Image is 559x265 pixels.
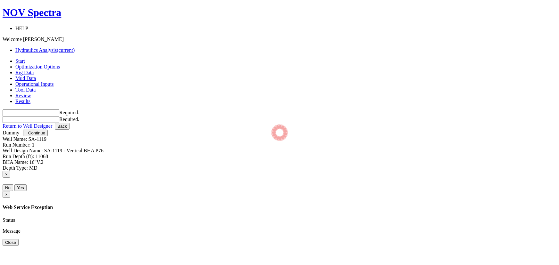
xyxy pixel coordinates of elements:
a: Rig Data [15,70,34,75]
label: Message [3,228,21,234]
button: Back [55,123,70,130]
a: Tool Data [15,87,36,92]
a: Optimization Options [15,64,60,69]
a: NOV Spectra [3,7,552,19]
button: Close [3,239,19,246]
label: Run Number: [3,142,31,148]
span: Required. [59,116,79,122]
span: Continue [28,131,45,135]
span: (current) [57,47,75,53]
button: No [3,184,13,191]
label: Status [3,217,15,223]
span: [PERSON_NAME] [23,36,64,42]
label: 16"V.2 [29,159,44,165]
span: Required. [59,110,79,115]
span: Welcome [3,36,22,42]
label: 1 [32,142,35,148]
label: SA-1119 - Vertical BHA P76 [44,148,103,153]
a: Results [15,99,30,104]
button: Close [3,171,10,178]
a: Review [15,93,31,98]
label: BHA Name: [3,159,28,165]
h4: Web Service Exception [3,205,552,210]
a: Return to Well Designer [3,123,52,129]
span: × [5,192,8,197]
span: × [5,172,8,177]
a: Dummy [3,130,19,135]
label: SA-1119 [28,136,46,142]
label: Run Depth (ft): [3,154,34,159]
button: Close [3,191,10,198]
label: MD [29,165,37,171]
a: Start [15,58,25,64]
span: HELP [15,26,28,31]
label: 11068 [36,154,48,159]
a: Operational Inputs [15,81,54,87]
button: Yes [14,184,27,191]
label: Depth Type: [3,165,28,171]
label: Well Name: [3,136,27,142]
button: Continue [23,130,48,136]
a: Hydraulics Analysis(current) [15,47,75,53]
label: Well Design Name: [3,148,43,153]
a: Mud Data [15,76,36,81]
